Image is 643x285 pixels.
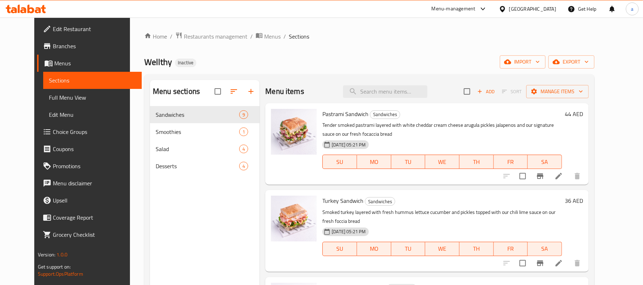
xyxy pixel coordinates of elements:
span: SA [531,244,559,254]
button: Branch-specific-item [532,255,549,272]
div: Menu-management [432,5,476,13]
span: Sections [49,76,136,85]
span: TU [394,157,423,167]
button: TH [459,242,494,256]
button: TU [391,155,426,169]
button: TU [391,242,426,256]
span: Sandwiches [370,110,400,119]
h2: Menu sections [153,86,200,97]
nav: Menu sections [150,103,260,177]
a: Edit Restaurant [37,20,142,37]
span: MO [360,157,388,167]
h6: 44 AED [565,109,583,119]
span: 1 [240,129,248,135]
a: Coverage Report [37,209,142,226]
button: WE [425,155,459,169]
a: Promotions [37,157,142,175]
div: items [239,127,248,136]
span: Choice Groups [53,127,136,136]
span: import [506,57,540,66]
button: WE [425,242,459,256]
span: a [631,5,633,13]
button: SA [528,155,562,169]
span: Select to update [515,256,530,271]
span: Menu disclaimer [53,179,136,187]
span: export [554,57,589,66]
span: Version: [38,250,55,259]
span: [DATE] 05:21 PM [329,228,368,235]
div: Salad4 [150,140,260,157]
div: Salad [156,145,239,153]
li: / [283,32,286,41]
span: Pastrami Sandwich [322,109,368,119]
span: [DATE] 05:21 PM [329,141,368,148]
span: FR [497,244,525,254]
span: Select section first [497,86,526,97]
a: Edit menu item [554,172,563,180]
button: FR [494,155,528,169]
button: export [548,55,594,69]
p: Smoked turkey layered with fresh hummus lettuce cucumber and pickles topped with our chili lime s... [322,208,562,226]
a: Choice Groups [37,123,142,140]
a: Edit Menu [43,106,142,123]
a: Support.OpsPlatform [38,269,83,279]
span: Edit Menu [49,110,136,119]
a: Full Menu View [43,89,142,106]
span: Sandwiches [156,110,239,119]
a: Sections [43,72,142,89]
a: Restaurants management [175,32,247,41]
button: SU [322,155,357,169]
button: TH [459,155,494,169]
span: Upsell [53,196,136,205]
span: Wellthy [144,54,172,70]
li: / [170,32,172,41]
span: MO [360,244,388,254]
span: Add item [474,86,497,97]
a: Coupons [37,140,142,157]
span: Select all sections [210,84,225,99]
span: SU [326,157,354,167]
button: import [500,55,546,69]
button: SU [322,242,357,256]
li: / [250,32,253,41]
span: SU [326,244,354,254]
a: Home [144,32,167,41]
span: Sandwiches [365,197,395,206]
a: Menus [37,55,142,72]
button: MO [357,155,391,169]
div: items [239,110,248,119]
div: Desserts4 [150,157,260,175]
button: Add section [242,83,260,100]
span: Restaurants management [184,32,247,41]
span: Select section [459,84,474,99]
div: Sandwiches9 [150,106,260,123]
span: FR [497,157,525,167]
span: TH [462,244,491,254]
span: Sections [289,32,309,41]
button: FR [494,242,528,256]
span: Branches [53,42,136,50]
span: Add [476,87,496,96]
span: Desserts [156,162,239,170]
span: Get support on: [38,262,71,271]
span: Inactive [175,60,196,66]
div: Inactive [175,59,196,67]
span: WE [428,157,457,167]
input: search [343,85,427,98]
span: WE [428,244,457,254]
div: items [239,162,248,170]
button: Manage items [526,85,589,98]
span: 9 [240,111,248,118]
span: Select to update [515,169,530,184]
button: delete [569,167,586,185]
a: Branches [37,37,142,55]
img: Pastrami Sandwich [271,109,317,155]
span: TH [462,157,491,167]
h6: 36 AED [565,196,583,206]
span: Menus [54,59,136,67]
span: Smoothies [156,127,239,136]
a: Grocery Checklist [37,226,142,243]
a: Menu disclaimer [37,175,142,192]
